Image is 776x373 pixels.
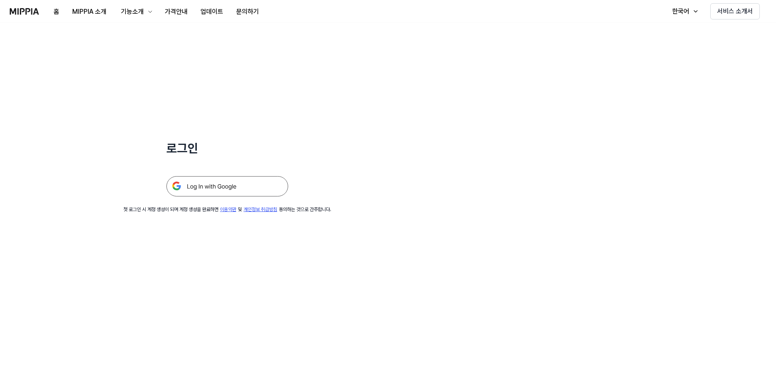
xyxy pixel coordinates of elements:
[220,207,236,212] a: 이용약관
[66,4,113,20] button: MIPPIA 소개
[194,4,230,20] button: 업데이트
[664,3,704,19] button: 한국어
[47,4,66,20] button: 홈
[158,4,194,20] button: 가격안내
[123,206,331,213] div: 첫 로그인 시 계정 생성이 되며 계정 생성을 완료하면 및 동의하는 것으로 간주합니다.
[710,3,760,19] button: 서비스 소개서
[166,140,288,157] h1: 로그인
[194,0,230,23] a: 업데이트
[166,176,288,196] img: 구글 로그인 버튼
[10,8,39,15] img: logo
[230,4,265,20] button: 문의하기
[244,207,277,212] a: 개인정보 취급방침
[670,6,691,16] div: 한국어
[119,7,145,17] div: 기능소개
[113,4,158,20] button: 기능소개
